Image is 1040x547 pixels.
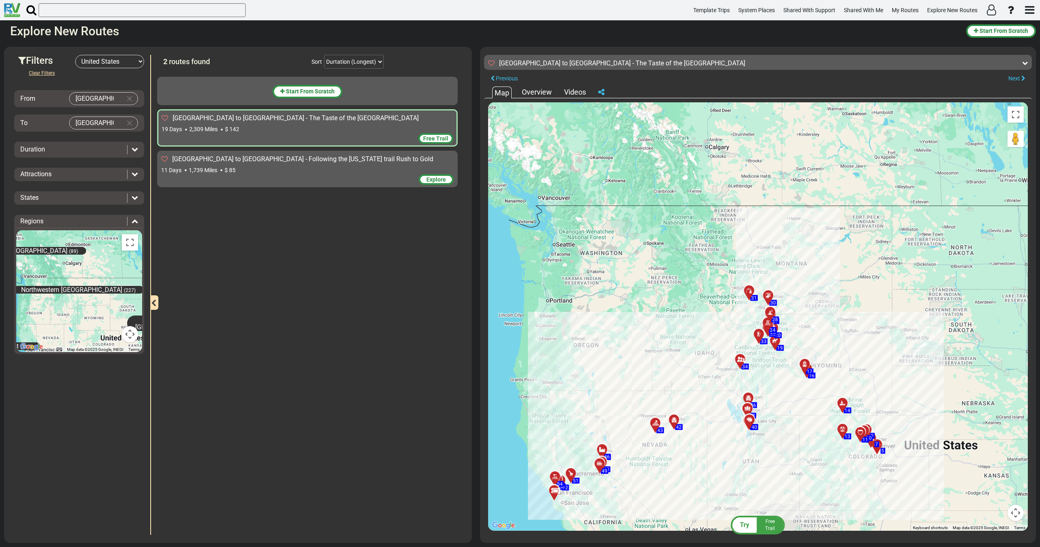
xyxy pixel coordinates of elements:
button: Keyboard shortcuts [913,525,948,531]
span: 31 [751,295,757,301]
span: To [20,119,28,127]
button: Start From Scratch [966,24,1036,38]
span: 17 [807,369,813,374]
sapn: [GEOGRAPHIC_DATA] to [GEOGRAPHIC_DATA] - The Taste of the [GEOGRAPHIC_DATA] [499,59,745,67]
span: Duration [20,145,45,153]
span: 2 [163,57,167,66]
span: 34 [742,364,748,370]
span: Northwestern [GEOGRAPHIC_DATA] [21,286,122,294]
div: Duration [16,145,142,154]
button: Start From Scratch [272,85,342,98]
div: Map [492,86,512,98]
img: Google [18,342,45,352]
img: Google [490,520,517,531]
span: [GEOGRAPHIC_DATA] [6,247,67,255]
span: Midwestern [GEOGRAPHIC_DATA] [135,316,197,331]
div: Overview [520,87,554,97]
span: 36 [750,402,756,408]
span: [GEOGRAPHIC_DATA] to [GEOGRAPHIC_DATA] - Following the [US_STATE] trail Rush to Gold [172,155,433,163]
div: Regions [16,217,142,226]
span: 30 [770,300,776,306]
span: routes found [169,57,210,66]
span: (89) [69,249,78,254]
span: Start From Scratch [979,28,1028,34]
span: 54 [557,481,563,487]
span: 14 [845,408,850,413]
a: Shared With Support [780,2,839,18]
button: Previous [484,73,524,84]
span: Previous [496,75,518,82]
span: 49 [602,468,608,474]
span: 11 Days [161,167,182,173]
button: Try FreeTrail [729,515,787,535]
span: From [20,95,35,102]
img: RvPlanetLogo.png [4,3,20,17]
div: [GEOGRAPHIC_DATA] to [GEOGRAPHIC_DATA] - The Taste of the [GEOGRAPHIC_DATA] 19 Days 2,309 Miles $... [157,109,458,147]
a: Explore New Routes [923,2,981,18]
span: 13 [845,434,850,439]
button: Map camera controls [122,326,138,342]
span: $ 85 [225,167,236,173]
a: Open this area in Google Maps (opens a new window) [18,342,45,352]
span: Attractions [20,170,52,178]
button: Drag Pegman onto the map to open Street View [1008,131,1024,147]
span: 28 [772,317,778,322]
button: Toggle fullscreen view [122,234,138,251]
button: Next [1002,73,1032,84]
a: Terms (opens in new tab) [1014,525,1025,530]
span: 10 [866,435,872,441]
span: 51 [573,478,579,484]
button: Map camera controls [1008,505,1024,521]
span: 16 [809,373,815,378]
span: Map data ©2025 Google, INEGI [953,525,1009,530]
input: Select [69,93,121,105]
span: 56 [559,484,565,490]
div: Videos [562,87,588,97]
div: States [16,193,142,203]
a: Open this area in Google Maps (opens a new window) [490,520,517,531]
button: Clear Input [123,93,136,105]
span: 11 [863,437,868,443]
button: Clear Input [123,117,136,129]
div: [GEOGRAPHIC_DATA] to [GEOGRAPHIC_DATA] - Following the [US_STATE] trail Rush to Gold 11 Days 1,73... [157,151,458,187]
div: Free Trail [418,133,453,144]
span: Explore [426,176,446,183]
a: Template Trips [690,2,733,18]
a: My Routes [888,2,922,18]
div: Attractions [16,170,142,179]
span: 42 [676,424,682,430]
span: (227) [124,288,136,293]
span: Map data ©2025 Google, INEGI [67,347,123,352]
button: Keyboard shortcuts [56,347,62,352]
a: Terms (opens in new tab) [128,347,140,352]
input: Select [69,117,121,129]
h2: Explore New Routes [10,24,960,38]
span: Shared With Support [783,7,835,13]
a: System Places [735,2,778,18]
span: Free Trail [423,135,448,142]
span: 5 [882,448,884,454]
span: States [20,194,39,201]
span: 20 [775,333,781,338]
span: 24 [770,327,776,333]
a: Shared With Me [840,2,887,18]
span: 9 [871,433,874,439]
span: 33 [761,339,767,344]
span: 19 [777,345,783,351]
span: 2,309 Miles [189,126,218,132]
span: [GEOGRAPHIC_DATA] to [GEOGRAPHIC_DATA] - The Taste of the [GEOGRAPHIC_DATA] [173,114,419,122]
span: $ 142 [225,126,239,132]
span: 40 [752,424,757,430]
span: Free Trail [765,519,775,531]
div: Explore [419,174,454,185]
button: Toggle fullscreen view [1008,106,1024,123]
div: Sort [311,58,322,66]
span: Start From Scratch [286,88,335,95]
span: 46 [604,454,610,460]
span: Template Trips [693,7,730,13]
span: System Places [738,7,775,13]
span: 43 [657,428,663,433]
span: My Routes [892,7,919,13]
span: Try [740,521,750,529]
span: 7 [876,441,878,447]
